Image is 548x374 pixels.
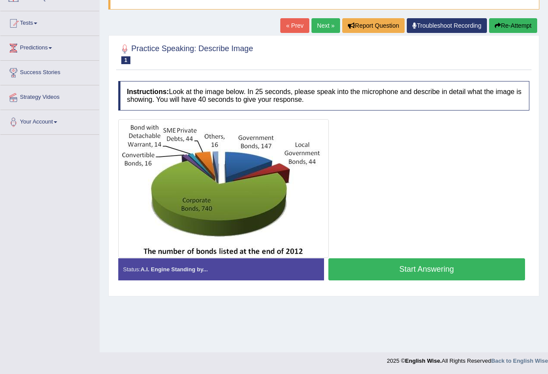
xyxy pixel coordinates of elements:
[311,18,340,33] a: Next »
[121,56,130,64] span: 1
[0,85,99,107] a: Strategy Videos
[0,11,99,33] a: Tests
[118,81,529,110] h4: Look at the image below. In 25 seconds, please speak into the microphone and describe in detail w...
[0,61,99,82] a: Success Stories
[491,358,548,364] a: Back to English Wise
[0,36,99,58] a: Predictions
[405,358,441,364] strong: English Wise.
[140,266,208,273] strong: A.I. Engine Standing by...
[328,258,525,280] button: Start Answering
[280,18,309,33] a: « Prev
[127,88,169,95] b: Instructions:
[407,18,487,33] a: Troubleshoot Recording
[387,352,548,365] div: 2025 © All Rights Reserved
[118,258,324,280] div: Status:
[342,18,405,33] button: Report Question
[0,110,99,132] a: Your Account
[118,42,253,64] h2: Practice Speaking: Describe Image
[489,18,537,33] button: Re-Attempt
